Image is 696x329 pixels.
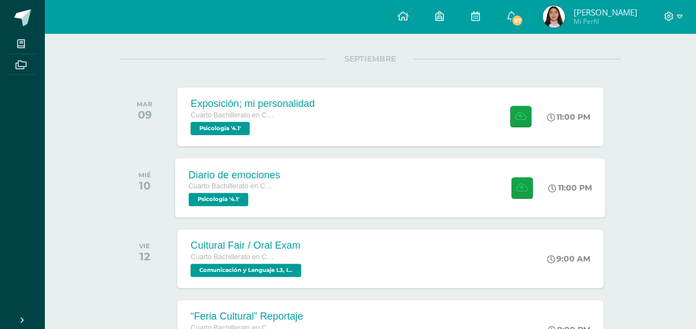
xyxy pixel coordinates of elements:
[547,112,590,122] div: 11:00 PM
[547,254,590,264] div: 9:00 AM
[190,240,304,251] div: Cultural Fair / Oral Exam
[573,7,637,18] span: [PERSON_NAME]
[327,54,414,64] span: SEPTIEMBRE
[190,311,304,322] div: “Feria Cultural” Reportaje
[189,169,281,181] div: Diario de emociones
[138,179,151,192] div: 10
[189,182,273,190] span: Cuarto Bachillerato en Ciencias y Letras
[189,193,249,206] span: Psicología '4.1'
[137,108,152,121] div: 09
[137,100,152,108] div: MAR
[190,122,250,135] span: Psicología '4.1'
[138,171,151,179] div: MIÉ
[543,6,565,28] img: b49b7cd4ec67acb66d500a2c2a65e808.png
[190,253,274,261] span: Cuarto Bachillerato en Ciencias y Letras
[511,14,523,27] span: 67
[139,250,150,263] div: 12
[190,111,274,119] span: Cuarto Bachillerato en Ciencias y Letras
[190,98,315,110] div: Exposición; mi personalidad
[190,264,301,277] span: Comunicación y Lenguaje L3, Inglés 4 'Inglés Avanzado'
[573,17,637,26] span: Mi Perfil
[549,183,592,193] div: 11:00 PM
[139,242,150,250] div: VIE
